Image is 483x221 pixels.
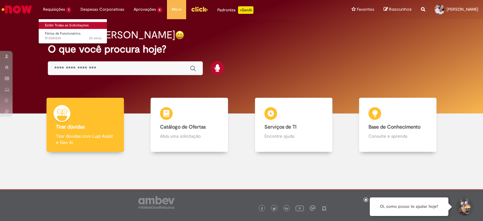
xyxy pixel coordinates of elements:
span: 2h atrás [89,36,102,41]
img: logo_footer_youtube.png [296,204,304,212]
span: Rascunhos [389,6,412,12]
button: Iniciar Conversa de Suporte [455,197,474,216]
a: Tirar dúvidas Tirar dúvidas com Lupi Assist e Gen Ai [33,98,137,152]
p: +GenAi [238,6,253,14]
ul: Requisições [38,19,107,44]
p: Consulte e aprenda [369,133,427,139]
b: Base de Conhecimento [369,124,420,130]
span: Aprovações [134,6,156,13]
p: Encontre ajuda [264,133,323,139]
span: R13581835 [45,36,102,41]
a: Catálogo de Ofertas Abra uma solicitação [137,98,242,152]
img: logo_footer_twitter.png [273,207,276,210]
img: logo_footer_workplace.png [310,205,315,211]
div: Oi, como posso te ajudar hoje? [370,197,448,216]
span: Férias de Funcionários [45,31,80,36]
span: 6 [157,7,163,13]
b: Serviços de TI [264,124,297,130]
h2: Boa tarde, [PERSON_NAME] [48,30,175,41]
span: Despesas Corporativas [80,6,124,13]
a: Exibir Todas as Solicitações [39,22,108,29]
a: Aberto R13581835 : Férias de Funcionários [39,30,108,42]
img: click_logo_yellow_360x200.png [191,4,208,14]
img: logo_footer_naosei.png [321,205,327,211]
img: logo_footer_ambev_rotulo_gray.png [138,196,175,209]
b: Tirar dúvidas [56,124,85,130]
img: happy-face.png [175,30,184,40]
h2: O que você procura hoje? [48,44,436,55]
p: Abra uma solicitação [160,133,219,139]
a: Base de Conhecimento Consulte e aprenda [346,98,450,152]
a: Serviços de TI Encontre ajuda [241,98,346,152]
img: logo_footer_facebook.png [260,207,264,210]
span: Requisições [43,6,65,13]
a: Rascunhos [384,7,412,13]
b: Catálogo de Ofertas [160,124,206,130]
span: [PERSON_NAME] [447,7,478,12]
img: logo_footer_linkedin.png [285,207,288,211]
span: Favoritos [357,6,374,13]
div: Padroniza [217,6,253,14]
time: 30/09/2025 14:21:16 [89,36,102,41]
span: 1 [66,7,71,13]
p: Tirar dúvidas com Lupi Assist e Gen Ai [56,133,114,146]
span: More [172,6,181,13]
img: ServiceNow [1,3,33,16]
